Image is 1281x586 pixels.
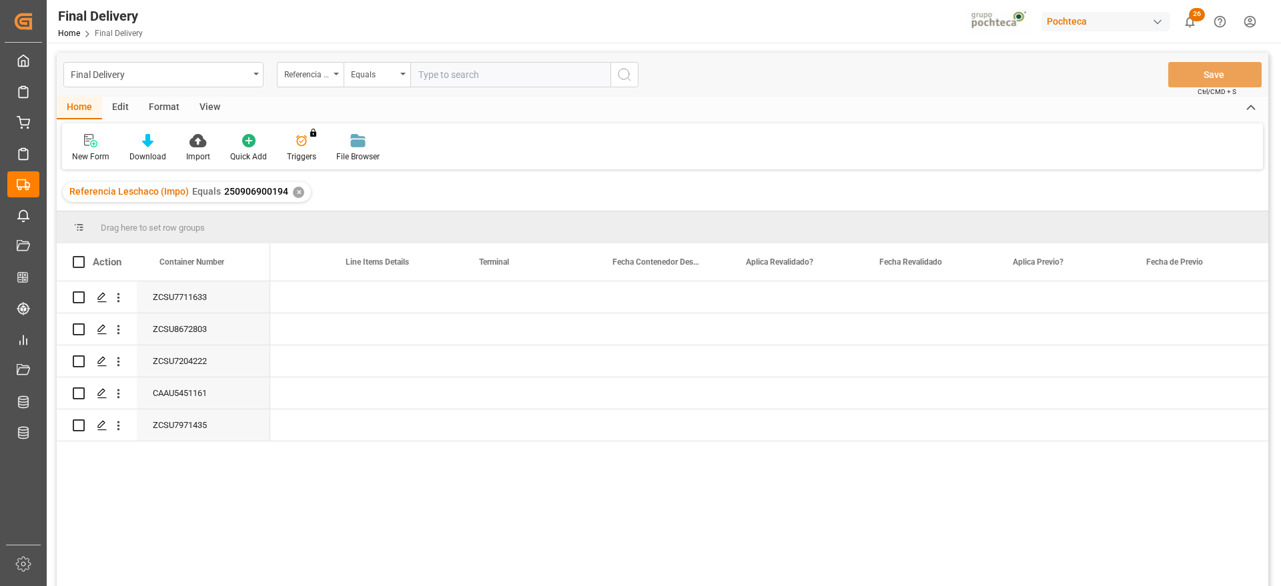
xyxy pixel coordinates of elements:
[1041,12,1170,31] div: Pochteca
[336,151,380,163] div: File Browser
[192,186,221,197] span: Equals
[139,97,189,119] div: Format
[71,65,249,82] div: Final Delivery
[293,187,304,198] div: ✕
[1198,87,1236,97] span: Ctrl/CMD + S
[1041,9,1175,34] button: Pochteca
[879,257,942,267] span: Fecha Revalidado
[58,29,80,38] a: Home
[57,281,270,313] div: Press SPACE to select this row.
[277,62,344,87] button: open menu
[967,10,1033,33] img: pochtecaImg.jpg_1689854062.jpg
[1013,257,1063,267] span: Aplica Previo?
[137,377,270,409] div: CAAU5451161
[58,6,143,26] div: Final Delivery
[137,281,270,313] div: ZCSU7711633
[1189,8,1205,21] span: 26
[189,97,230,119] div: View
[57,97,102,119] div: Home
[410,62,610,87] input: Type to search
[137,345,270,377] div: ZCSU7204222
[610,62,638,87] button: search button
[479,257,509,267] span: Terminal
[69,186,189,197] span: Referencia Leschaco (Impo)
[1205,7,1235,37] button: Help Center
[1175,7,1205,37] button: show 26 new notifications
[57,377,270,409] div: Press SPACE to select this row.
[72,151,109,163] div: New Form
[57,313,270,345] div: Press SPACE to select this row.
[137,409,270,441] div: ZCSU7971435
[1146,257,1203,267] span: Fecha de Previo
[63,62,264,87] button: open menu
[57,345,270,377] div: Press SPACE to select this row.
[102,97,139,119] div: Edit
[137,313,270,345] div: ZCSU8672803
[93,256,121,268] div: Action
[230,151,267,163] div: Quick Add
[284,65,330,81] div: Referencia Leschaco (Impo)
[1168,62,1262,87] button: Save
[746,257,813,267] span: Aplica Revalidado?
[129,151,166,163] div: Download
[159,257,224,267] span: Container Number
[186,151,210,163] div: Import
[351,65,396,81] div: Equals
[57,409,270,441] div: Press SPACE to select this row.
[344,62,410,87] button: open menu
[346,257,409,267] span: Line Items Details
[612,257,702,267] span: Fecha Contenedor Descargado
[224,186,288,197] span: 250906900194
[101,223,205,233] span: Drag here to set row groups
